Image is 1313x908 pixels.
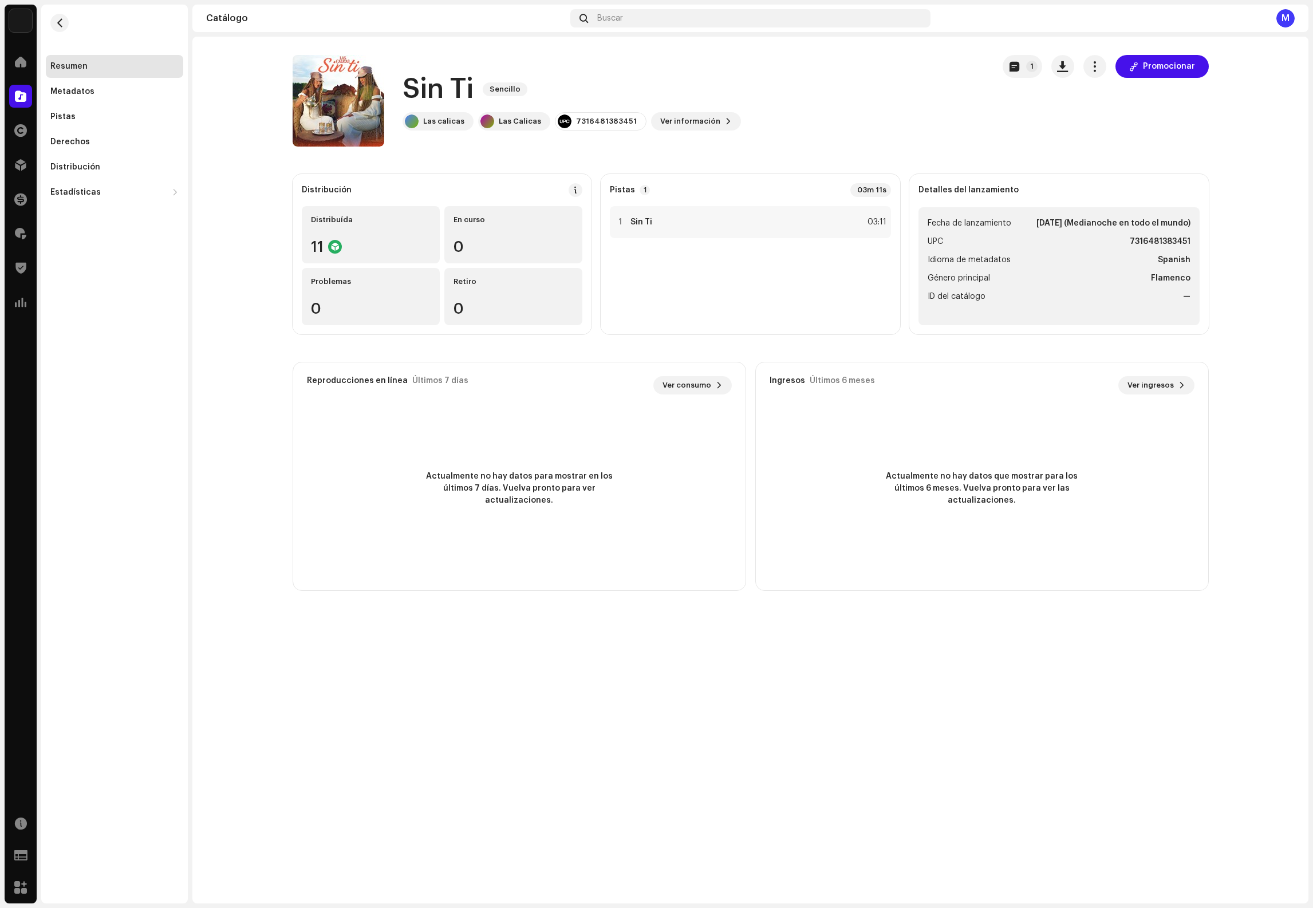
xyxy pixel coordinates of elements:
[928,271,990,285] span: Género principal
[206,14,566,23] div: Catálogo
[810,376,875,385] div: Últimos 6 meses
[1276,9,1295,27] div: M
[928,253,1011,267] span: Idioma de metadatos
[416,471,622,507] span: Actualmente no hay datos para mostrar en los últimos 7 días. Vuelva pronto para ver actualizaciones.
[850,183,891,197] div: 03m 11s
[412,376,468,385] div: Últimos 7 días
[307,376,408,385] div: Reproducciones en línea
[499,117,541,126] div: Las Calicas
[1183,290,1190,303] strong: —
[928,290,985,303] span: ID del catálogo
[454,215,573,224] div: En curso
[918,185,1019,195] strong: Detalles del lanzamiento
[46,156,183,179] re-m-nav-item: Distribución
[1158,253,1190,267] strong: Spanish
[403,71,474,108] h1: Sin Ti
[651,112,741,131] button: Ver información
[879,471,1085,507] span: Actualmente no hay datos que mostrar para los últimos 6 meses. Vuelva pronto para ver las actuali...
[1118,376,1194,394] button: Ver ingresos
[46,80,183,103] re-m-nav-item: Metadatos
[653,376,732,394] button: Ver consumo
[50,87,94,96] div: Metadatos
[46,181,183,204] re-m-nav-dropdown: Estadísticas
[660,110,720,133] span: Ver información
[454,277,573,286] div: Retiro
[663,374,711,397] span: Ver consumo
[1130,235,1190,248] strong: 7316481383451
[928,235,943,248] span: UPC
[311,277,431,286] div: Problemas
[597,14,623,23] span: Buscar
[1115,55,1209,78] button: Promocionar
[928,216,1011,230] span: Fecha de lanzamiento
[483,82,527,96] span: Sencillo
[50,137,90,147] div: Derechos
[630,218,652,227] strong: Sin Ti
[770,376,805,385] div: Ingresos
[46,131,183,153] re-m-nav-item: Derechos
[9,9,32,32] img: 8066ddd7-cde9-4d85-817d-986ed3f259e9
[302,185,352,195] div: Distribución
[50,112,76,121] div: Pistas
[50,62,88,71] div: Resumen
[423,117,464,126] div: Las calicas
[610,185,635,195] strong: Pistas
[1151,271,1190,285] strong: Flamenco
[311,215,431,224] div: Distribuída
[861,215,886,229] div: 03:11
[640,185,650,195] p-badge: 1
[1026,61,1038,72] p-badge: 1
[1003,55,1042,78] button: 1
[1036,216,1190,230] strong: [DATE] (Medianoche en todo el mundo)
[46,105,183,128] re-m-nav-item: Pistas
[50,163,100,172] div: Distribución
[50,188,101,197] div: Estadísticas
[1127,374,1174,397] span: Ver ingresos
[46,55,183,78] re-m-nav-item: Resumen
[576,117,637,126] div: 7316481383451
[1143,55,1195,78] span: Promocionar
